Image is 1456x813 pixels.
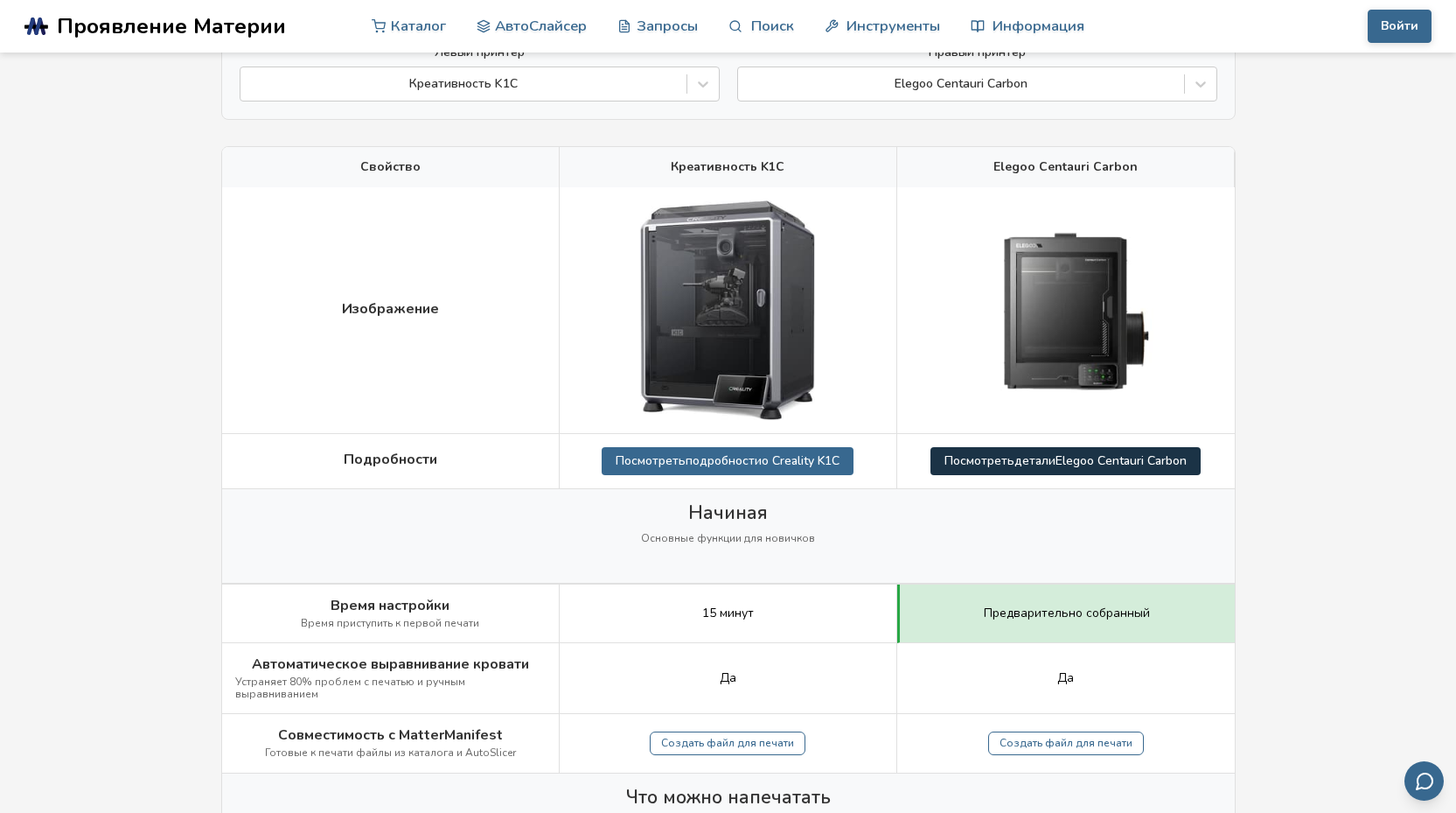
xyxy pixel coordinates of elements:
img: Креативность K1C [640,200,815,420]
font: Создать файл для печати [1000,736,1132,750]
font: Свойство [360,158,421,175]
font: Время приступить к первой печати [301,616,479,630]
font: Посмотреть [944,452,1014,469]
font: АвтоСлайсер [495,16,587,36]
font: Предварительно собранный [984,605,1150,621]
font: Автоматическое выравнивание кровати [252,655,529,674]
font: Да [720,669,736,686]
font: о Creality K1C [762,452,839,469]
font: Готовые к печати файлы из каталога и AutoSlicer [265,746,516,760]
font: Что можно напечатать [626,785,831,809]
a: Посмотретьподробностио Creality K1C [602,447,853,475]
button: Войти [1368,10,1432,43]
input: Elegoo Centauri Carbon [747,77,750,91]
font: Войти [1381,18,1418,34]
font: Основные функции для новичков [641,531,815,545]
font: Инструменты [846,16,940,36]
font: Начиная [688,501,768,525]
font: Создать файл для печати [661,736,794,750]
font: Elegoo Centauri Carbon [1055,452,1187,469]
font: подробности [686,452,762,469]
font: Посмотреть [616,452,686,469]
font: детали [1014,452,1055,469]
font: 15 минут [702,605,754,621]
font: Проявление Материи [57,11,286,41]
button: Отправить отзыв по электронной почте [1404,761,1444,801]
font: Elegoo Centauri Carbon [993,158,1138,175]
font: Да [1057,669,1074,686]
font: Совместимость с MatterManifest [278,725,503,745]
input: Креативность K1C [249,77,253,91]
a: Создать файл для печати [988,732,1144,756]
a: Создать файл для печати [650,732,805,756]
font: Изображение [342,299,439,319]
font: Подробности [344,450,437,469]
font: Каталог [391,16,446,36]
font: Поиск [751,16,794,36]
font: Креативность K1C [671,158,784,175]
font: Информация [993,16,1084,36]
font: Устраняет 80% проблем с печатью и ручным выравниванием [235,675,465,701]
img: Elegoo Centauri Carbon [979,210,1153,411]
font: Время настройки [331,596,449,615]
a: ПосмотретьдеталиElegoo Centauri Carbon [930,447,1201,475]
font: Запросы [637,16,698,36]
